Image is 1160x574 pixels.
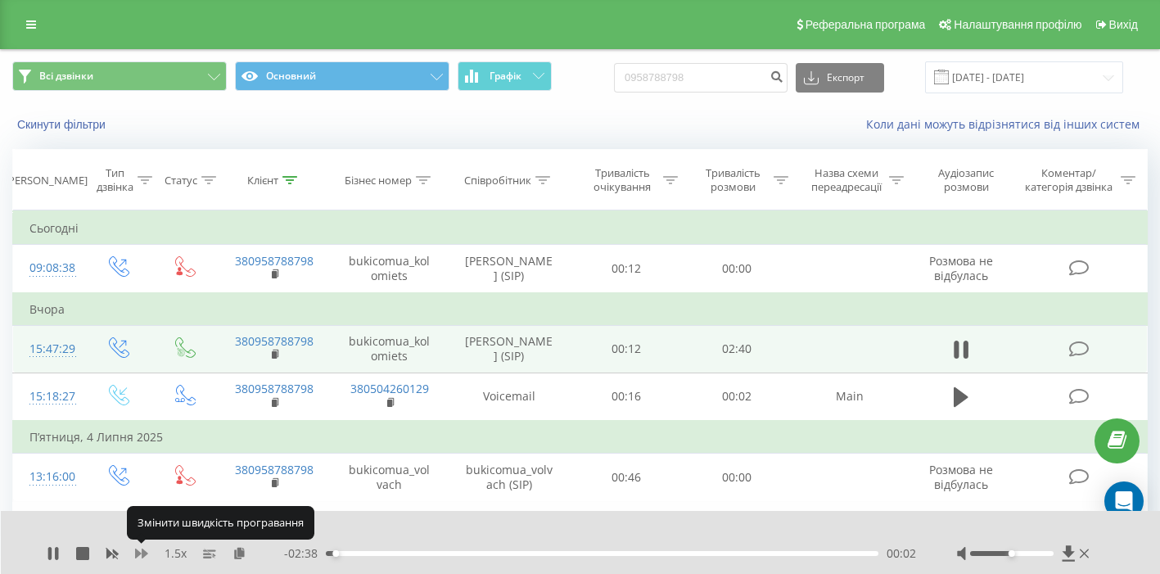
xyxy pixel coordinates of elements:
div: Співробітник [464,174,531,188]
td: 00:00 [682,454,792,501]
a: 380958788798 [235,381,314,396]
div: [PERSON_NAME] [5,174,88,188]
span: Графік [490,70,521,82]
div: Accessibility label [332,550,339,557]
td: bukicomua_volvach (SIP) [447,454,571,501]
div: 15:47:29 [29,333,67,365]
td: 00:46 [571,454,681,501]
div: Accessibility label [1009,550,1015,557]
td: Voicemail [447,373,571,421]
span: Реферальна програма [806,18,926,31]
span: Розмова не відбулась [929,253,993,283]
td: [PERSON_NAME] (SIP) [447,245,571,293]
div: Тривалість розмови [697,166,770,194]
div: Статус [165,174,197,188]
td: bukicomua_kolomiets [332,325,447,373]
a: 380958788798 [235,333,314,349]
td: 00:12 [571,245,681,293]
span: 1.5 x [165,545,187,562]
td: Сьогодні [13,212,1148,245]
button: Основний [235,61,449,91]
span: Розмова не відбулась [929,462,993,492]
a: 380958788798 [235,253,314,269]
td: bukicomua_volvach [332,454,447,501]
td: [PERSON_NAME] (SIP) [447,325,571,373]
div: Тип дзвінка [97,166,133,194]
button: Експорт [796,63,884,93]
div: Open Intercom Messenger [1104,481,1144,521]
td: 00:12 [571,325,681,373]
td: 02:40 [682,325,792,373]
span: Всі дзвінки [39,70,93,83]
td: Вчора [13,293,1148,326]
input: Пошук за номером [614,63,788,93]
a: 380504260129 [350,381,429,396]
td: bukicomua_kolomiets [332,245,447,293]
div: Аудіозапис розмови [923,166,1010,194]
div: 13:16:00 [29,461,67,493]
td: 00:02 [682,373,792,421]
a: Коли дані можуть відрізнятися вiд інших систем [866,116,1148,132]
button: Всі дзвінки [12,61,227,91]
span: 00:02 [887,545,916,562]
div: Коментар/категорія дзвінка [1021,166,1117,194]
div: Клієнт [247,174,278,188]
div: 09:08:38 [29,252,67,284]
div: Бізнес номер [345,174,412,188]
button: Скинути фільтри [12,117,114,132]
td: Main [792,373,908,421]
span: - 02:38 [284,545,326,562]
td: П’ятниця, 4 Липня 2025 [13,421,1148,454]
td: 00:00 [682,245,792,293]
div: Назва схеми переадресації [807,166,885,194]
div: Тривалість очікування [585,166,658,194]
td: 00:16 [571,373,681,421]
div: 15:18:27 [29,381,67,413]
button: Графік [458,61,552,91]
a: 380958788798 [235,462,314,477]
div: Змінити швидкість програвання [127,506,314,539]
